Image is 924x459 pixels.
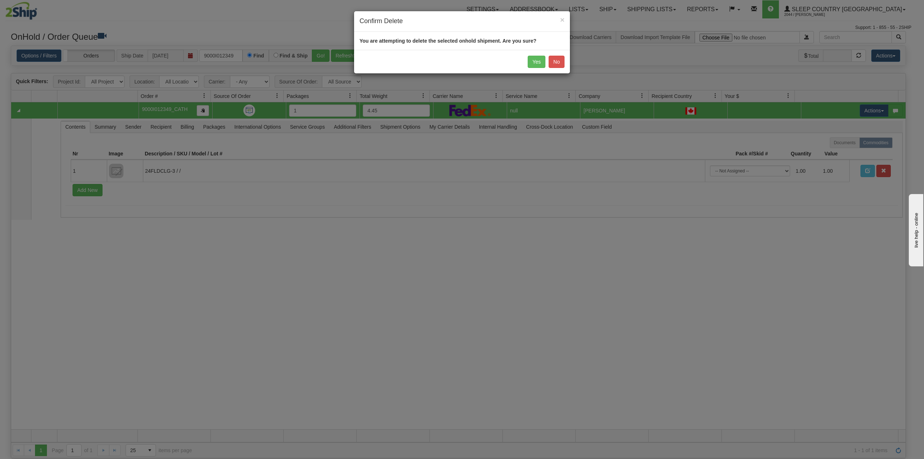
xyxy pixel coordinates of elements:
[549,56,565,68] button: No
[528,56,545,68] button: Yes
[5,6,67,12] div: live help - online
[560,16,565,24] span: ×
[907,193,923,266] iframe: chat widget
[359,17,565,26] h4: Confirm Delete
[560,16,565,23] button: Close
[359,38,536,44] strong: You are attempting to delete the selected onhold shipment. Are you sure?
